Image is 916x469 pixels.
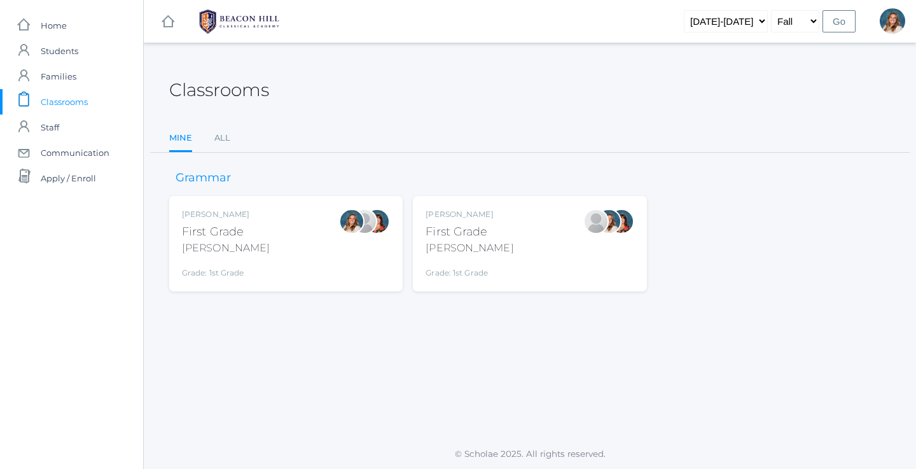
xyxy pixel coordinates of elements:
div: Heather Wallock [609,209,634,234]
h3: Grammar [169,172,237,185]
span: Apply / Enroll [41,165,96,191]
div: [PERSON_NAME] [182,241,270,256]
div: [PERSON_NAME] [426,209,513,220]
img: 1_BHCALogos-05.png [191,6,287,38]
div: Grade: 1st Grade [426,261,513,279]
span: Classrooms [41,89,88,115]
p: © Scholae 2025. All rights reserved. [144,447,916,460]
div: Liv Barber [339,209,364,234]
div: First Grade [426,223,513,241]
span: Staff [41,115,59,140]
input: Go [822,10,856,32]
span: Students [41,38,78,64]
h2: Classrooms [169,80,269,100]
div: First Grade [182,223,270,241]
div: [PERSON_NAME] [182,209,270,220]
a: Mine [169,125,192,153]
a: All [214,125,230,151]
div: Heather Wallock [364,209,390,234]
span: Home [41,13,67,38]
span: Communication [41,140,109,165]
div: Liv Barber [880,8,905,34]
span: Families [41,64,76,89]
div: Liv Barber [596,209,621,234]
div: Grade: 1st Grade [182,261,270,279]
div: Jaimie Watson [352,209,377,234]
div: [PERSON_NAME] [426,241,513,256]
div: Jaimie Watson [583,209,609,234]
